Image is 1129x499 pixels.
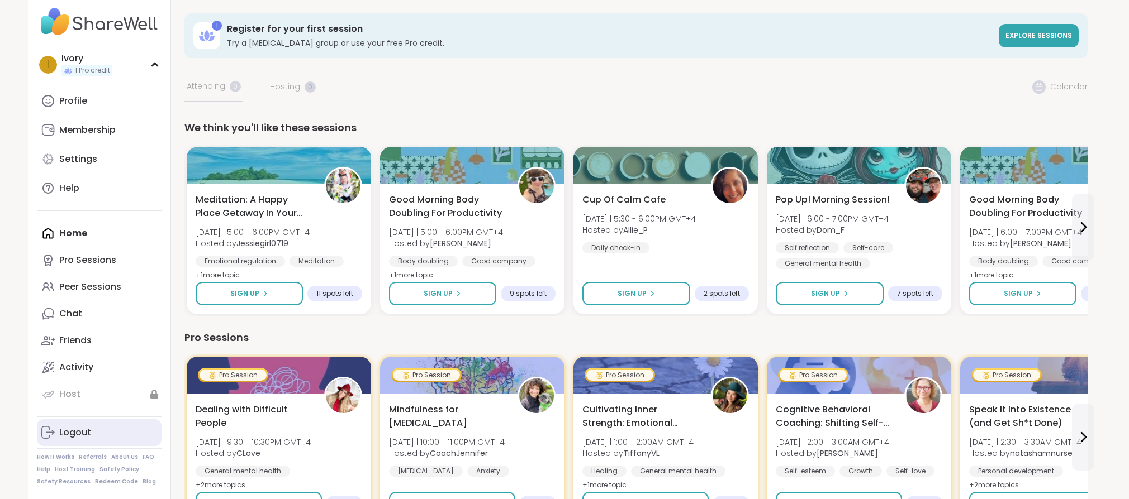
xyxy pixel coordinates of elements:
[59,361,93,373] div: Activity
[393,370,460,381] div: Pro Session
[776,258,870,269] div: General mental health
[519,169,554,203] img: Adrienne_QueenOfTheDawn
[582,242,649,253] div: Daily check-in
[776,242,839,253] div: Self reflection
[462,256,535,267] div: Good company
[196,436,311,448] span: [DATE] | 9:30 - 10:30PM GMT+4
[839,466,882,477] div: Growth
[430,448,488,459] b: CoachJennifer
[79,453,107,461] a: Referrals
[37,478,91,486] a: Safety Resources
[37,2,162,41] img: ShareWell Nav Logo
[326,378,360,413] img: CLove
[111,453,138,461] a: About Us
[212,21,222,31] div: 1
[184,330,1088,346] div: Pro Sessions
[623,224,648,236] b: Allie_P
[776,213,889,224] span: [DATE] | 6:00 - 7:00PM GMT+4
[389,282,496,305] button: Sign Up
[59,124,116,136] div: Membership
[196,256,285,267] div: Emotional regulation
[886,466,934,477] div: Self-love
[37,117,162,143] a: Membership
[75,66,110,75] span: 1 Pro credit
[37,327,162,354] a: Friends
[817,448,878,459] b: [PERSON_NAME]
[196,403,312,430] span: Dealing with Difficult People
[37,175,162,201] a: Help
[196,282,303,305] button: Sign Up
[776,448,889,459] span: Hosted by
[424,289,453,299] span: Sign Up
[59,388,80,400] div: Host
[897,289,933,298] span: 7 spots left
[389,448,505,459] span: Hosted by
[389,466,463,477] div: [MEDICAL_DATA]
[430,238,491,249] b: [PERSON_NAME]
[37,88,162,114] a: Profile
[59,254,116,266] div: Pro Sessions
[811,289,840,299] span: Sign Up
[99,466,139,473] a: Safety Policy
[906,378,941,413] img: Fausta
[196,238,310,249] span: Hosted by
[776,466,835,477] div: Self-esteem
[776,282,884,305] button: Sign Up
[196,448,311,459] span: Hosted by
[969,227,1082,238] span: [DATE] | 6:00 - 7:00PM GMT+4
[37,354,162,381] a: Activity
[582,224,696,236] span: Hosted by
[389,227,503,238] span: [DATE] | 5:00 - 6:00PM GMT+4
[906,169,941,203] img: Dom_F
[61,52,112,65] div: Ivory
[95,478,138,486] a: Redeem Code
[59,153,97,165] div: Settings
[969,466,1063,477] div: Personal development
[969,448,1081,459] span: Hosted by
[776,193,890,207] span: Pop Up! Morning Session!
[230,289,259,299] span: Sign Up
[326,169,360,203] img: Jessiegirl0719
[582,436,694,448] span: [DATE] | 1:00 - 2:00AM GMT+4
[969,403,1085,430] span: Speak It Into Existence (and Get Sh*t Done)
[37,247,162,274] a: Pro Sessions
[227,37,992,49] h3: Try a [MEDICAL_DATA] group or use your free Pro credit.
[1010,238,1071,249] b: [PERSON_NAME]
[55,466,95,473] a: Host Training
[227,23,992,35] h3: Register for your first session
[713,378,747,413] img: TiffanyVL
[969,282,1076,305] button: Sign Up
[59,182,79,194] div: Help
[817,224,845,236] b: Dom_F
[37,453,74,461] a: How It Works
[389,193,505,220] span: Good Morning Body Doubling For Productivity
[969,436,1081,448] span: [DATE] | 2:30 - 3:30AM GMT+4
[510,289,547,298] span: 9 spots left
[184,120,1088,136] div: We think you'll like these sessions
[47,57,49,72] span: I
[236,238,288,249] b: Jessiegirl0719
[582,466,627,477] div: Healing
[59,334,92,347] div: Friends
[582,193,666,207] span: Cup Of Calm Cafe
[143,478,156,486] a: Blog
[37,300,162,327] a: Chat
[1042,256,1116,267] div: Good company
[59,426,91,439] div: Logout
[704,289,740,298] span: 2 spots left
[200,370,267,381] div: Pro Session
[780,370,847,381] div: Pro Session
[196,193,312,220] span: Meditation: A Happy Place Getaway In Your Mind
[37,381,162,407] a: Host
[37,419,162,446] a: Logout
[623,448,660,459] b: TiffanyVL
[582,448,694,459] span: Hosted by
[196,466,290,477] div: General mental health
[519,378,554,413] img: CoachJennifer
[37,274,162,300] a: Peer Sessions
[236,448,260,459] b: CLove
[37,146,162,172] a: Settings
[196,227,310,238] span: [DATE] | 5:00 - 6:00PM GMT+4
[618,289,647,299] span: Sign Up
[776,224,889,236] span: Hosted by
